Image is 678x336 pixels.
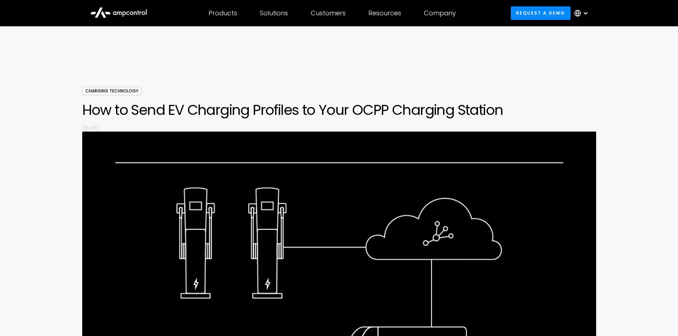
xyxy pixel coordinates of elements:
div: Solutions [260,9,288,17]
div: Customers [311,9,346,17]
div: Company [424,9,456,17]
p: [DATE] [82,124,596,132]
div: Charging Technology [82,87,142,95]
a: Request a demo [511,6,571,20]
div: Products [209,9,237,17]
div: Resources [368,9,401,17]
h1: How to Send EV Charging Profiles to Your OCPP Charging Station [82,101,596,118]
